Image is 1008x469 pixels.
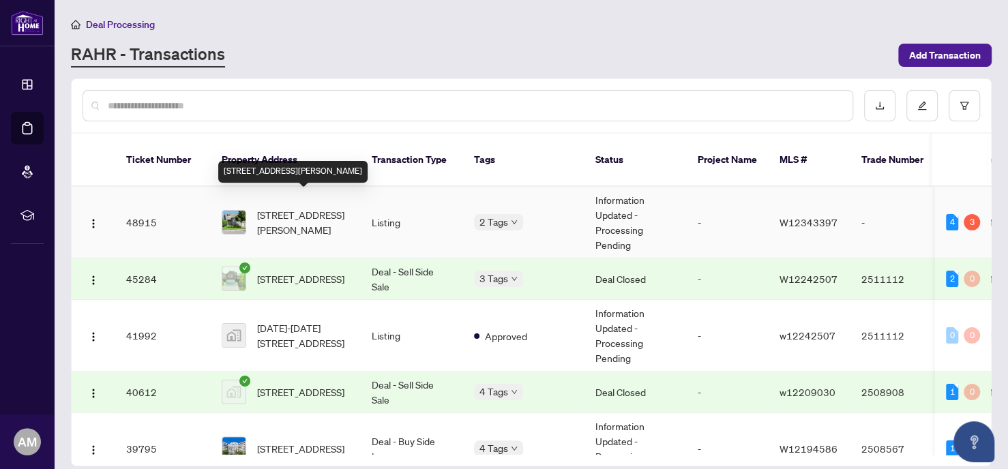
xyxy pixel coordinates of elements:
[257,320,350,350] span: [DATE]-[DATE][STREET_ADDRESS]
[769,134,850,187] th: MLS #
[361,372,463,413] td: Deal - Sell Side Sale
[584,134,687,187] th: Status
[687,134,769,187] th: Project Name
[584,258,687,300] td: Deal Closed
[115,134,211,187] th: Ticket Number
[964,271,980,287] div: 0
[875,101,885,110] span: download
[850,134,946,187] th: Trade Number
[949,90,980,121] button: filter
[946,440,958,457] div: 1
[687,372,769,413] td: -
[11,10,44,35] img: logo
[222,267,246,290] img: thumbnail-img
[511,219,518,226] span: down
[222,437,246,460] img: thumbnail-img
[687,258,769,300] td: -
[83,438,104,459] button: Logo
[86,18,155,31] span: Deal Processing
[218,161,368,183] div: [STREET_ADDRESS][PERSON_NAME]
[479,214,508,230] span: 2 Tags
[584,372,687,413] td: Deal Closed
[906,90,938,121] button: edit
[115,187,211,258] td: 48915
[239,262,250,273] span: check-circle
[850,258,946,300] td: 2511112
[88,275,99,286] img: Logo
[946,384,958,400] div: 1
[88,388,99,399] img: Logo
[964,384,980,400] div: 0
[964,327,980,344] div: 0
[83,324,104,346] button: Logo
[511,389,518,395] span: down
[361,134,463,187] th: Transaction Type
[479,271,508,286] span: 3 Tags
[88,218,99,229] img: Logo
[222,211,246,234] img: thumbnail-img
[850,372,946,413] td: 2508908
[479,440,508,456] span: 4 Tags
[257,384,344,399] span: [STREET_ADDRESS]
[946,214,958,230] div: 4
[485,329,527,344] span: Approved
[257,441,344,456] span: [STREET_ADDRESS]
[953,421,994,462] button: Open asap
[115,300,211,372] td: 41992
[361,187,463,258] td: Listing
[850,300,946,372] td: 2511112
[964,214,980,230] div: 3
[83,211,104,233] button: Logo
[909,44,981,66] span: Add Transaction
[83,381,104,403] button: Logo
[211,134,361,187] th: Property Address
[511,275,518,282] span: down
[83,268,104,290] button: Logo
[780,273,837,285] span: W12242507
[946,271,958,287] div: 2
[780,386,835,398] span: w12209030
[71,43,225,67] a: RAHR - Transactions
[960,101,969,110] span: filter
[257,271,344,286] span: [STREET_ADDRESS]
[584,187,687,258] td: Information Updated - Processing Pending
[584,300,687,372] td: Information Updated - Processing Pending
[115,258,211,300] td: 45284
[898,44,992,67] button: Add Transaction
[864,90,895,121] button: download
[361,300,463,372] td: Listing
[687,300,769,372] td: -
[780,329,835,342] span: w12242507
[511,445,518,452] span: down
[479,384,508,399] span: 4 Tags
[222,324,246,347] img: thumbnail-img
[780,442,837,455] span: W12194586
[780,216,837,228] span: W12343397
[361,258,463,300] td: Deal - Sell Side Sale
[850,187,946,258] td: -
[257,207,350,237] span: [STREET_ADDRESS][PERSON_NAME]
[687,187,769,258] td: -
[239,376,250,387] span: check-circle
[917,101,927,110] span: edit
[88,331,99,342] img: Logo
[88,444,99,455] img: Logo
[115,372,211,413] td: 40612
[222,380,246,404] img: thumbnail-img
[946,327,958,344] div: 0
[463,134,584,187] th: Tags
[18,432,37,451] span: AM
[71,20,80,29] span: home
